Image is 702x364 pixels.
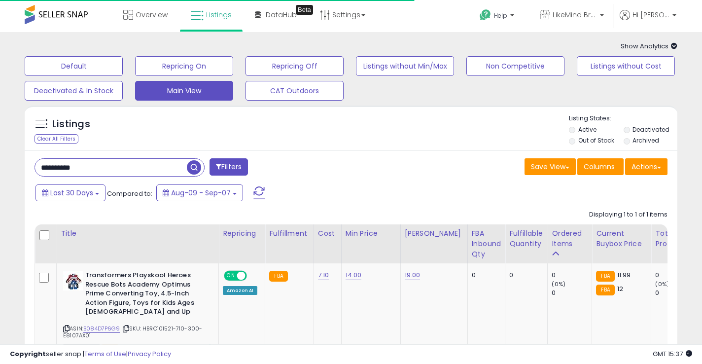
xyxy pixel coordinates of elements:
a: Privacy Policy [128,349,171,359]
button: Default [25,56,123,76]
a: 14.00 [346,270,362,280]
span: Aug-09 - Sep-07 [171,188,231,198]
div: Tooltip anchor [296,5,313,15]
span: 12 [617,284,623,293]
span: Listings [206,10,232,20]
div: 0 [472,271,498,280]
button: Aug-09 - Sep-07 [156,184,243,201]
div: 0 [552,271,592,280]
button: Last 30 Days [35,184,105,201]
span: OFF [246,272,261,280]
button: Repricing Off [246,56,344,76]
a: Help [472,1,524,32]
div: [PERSON_NAME] [405,228,463,239]
strong: Copyright [10,349,46,359]
div: 0 [655,271,695,280]
button: Filters [210,158,248,176]
b: Transformers Playskool Heroes Rescue Bots Academy Optimus Prime Converting Toy, 4.5-Inch Action F... [85,271,205,319]
span: LikeMind Brands [553,10,597,20]
a: B084D7P6G9 [83,325,120,333]
button: Deactivated & In Stock [25,81,123,101]
button: Main View [135,81,233,101]
button: Repricing On [135,56,233,76]
span: ON [225,272,237,280]
div: 0 [655,289,695,297]
span: Show Analytics [621,41,677,51]
span: DataHub [266,10,297,20]
span: Overview [136,10,168,20]
small: (0%) [655,280,669,288]
button: Listings without Min/Max [356,56,454,76]
div: 0 [552,289,592,297]
p: Listing States: [569,114,677,123]
a: 7.10 [318,270,329,280]
small: (0%) [552,280,565,288]
div: Repricing [223,228,261,239]
div: Fulfillment [269,228,309,239]
span: 2025-10-8 15:37 GMT [653,349,692,359]
button: Listings without Cost [577,56,675,76]
a: Hi [PERSON_NAME] [620,10,676,32]
div: Total Profit [655,228,691,249]
span: | SKU: HBRO101521-710-300-E8107AX01 [63,325,202,339]
h5: Listings [52,117,90,131]
a: 19.00 [405,270,421,280]
i: Get Help [479,9,491,21]
div: Displaying 1 to 1 of 1 items [589,210,667,219]
small: FBA [596,271,614,282]
div: seller snap | | [10,350,171,359]
button: Save View [525,158,576,175]
span: 11.99 [617,270,631,280]
span: Compared to: [107,189,152,198]
span: Columns [584,162,615,172]
button: Actions [625,158,667,175]
button: CAT Outdoors [246,81,344,101]
span: Last 30 Days [50,188,93,198]
button: Columns [577,158,624,175]
div: Clear All Filters [35,134,78,144]
div: Amazon AI [223,286,257,295]
span: Hi [PERSON_NAME] [632,10,669,20]
div: Fulfillable Quantity [509,228,543,249]
div: FBA inbound Qty [472,228,501,259]
div: Current Buybox Price [596,228,647,249]
label: Archived [632,136,659,145]
a: Terms of Use [84,349,126,359]
small: FBA [596,285,614,295]
div: Title [61,228,214,239]
div: Min Price [346,228,396,239]
div: 0 [509,271,540,280]
button: Non Competitive [466,56,564,76]
img: 51X4dmOmx8L._SL40_.jpg [63,271,83,291]
small: FBA [269,271,287,282]
div: Ordered Items [552,228,588,249]
label: Active [578,125,597,134]
span: Help [494,11,507,20]
div: Cost [318,228,337,239]
label: Deactivated [632,125,669,134]
label: Out of Stock [578,136,614,145]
